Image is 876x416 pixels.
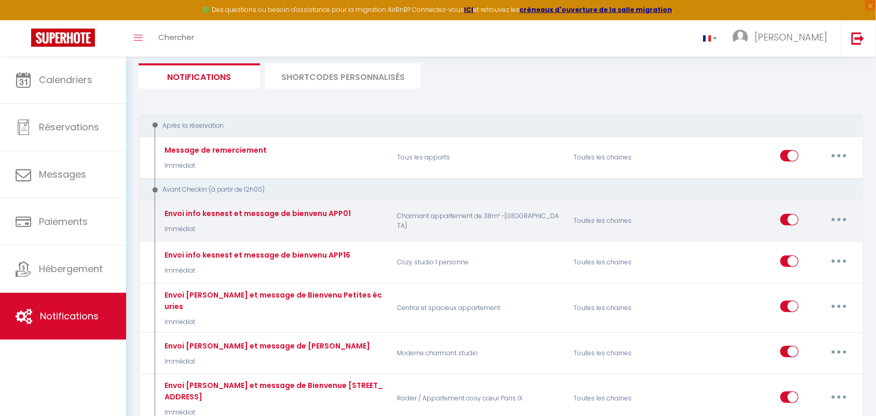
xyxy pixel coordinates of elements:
[162,380,384,402] div: Envoi [PERSON_NAME] et message de Bienvenue [STREET_ADDRESS]
[162,144,267,156] div: Message de remerciement
[39,120,99,133] span: Réservations
[39,73,92,86] span: Calendriers
[567,338,685,368] div: Toutes les chaines
[852,32,865,45] img: logout
[520,5,673,14] a: créneaux d'ouverture de la salle migration
[567,206,685,236] div: Toutes les chaines
[725,20,841,57] a: ... [PERSON_NAME]
[31,29,95,47] img: Super Booking
[162,266,351,276] p: Immédiat
[265,63,421,89] li: SHORTCODES PERSONNALISÉS
[158,32,194,43] span: Chercher
[755,31,828,44] span: [PERSON_NAME]
[162,224,351,234] p: Immédiat
[8,4,39,35] button: Ouvrir le widget de chat LiveChat
[391,289,567,327] p: Central et spacieux appartement
[40,310,99,323] span: Notifications
[150,20,202,57] a: Chercher
[148,121,840,131] div: Après la réservation
[139,63,260,89] li: Notifications
[162,208,351,219] div: Envoi info kesnest et message de bienvenu APP01
[391,142,567,172] p: Tous les apparts
[464,5,474,14] a: ICI
[832,369,868,408] iframe: Chat
[162,289,384,312] div: Envoi [PERSON_NAME] et message de Bienvenu Petites écuries
[162,357,371,367] p: Immédiat
[162,340,371,352] div: Envoi [PERSON_NAME] et message de [PERSON_NAME]
[733,30,748,45] img: ...
[39,168,86,181] span: Messages
[567,142,685,172] div: Toutes les chaines
[391,338,567,368] p: Moderne charmant studio
[391,248,567,278] p: Cozy studio 1 personne
[567,289,685,327] div: Toutes les chaines
[162,249,351,261] div: Envoi info kesnest et message de bienvenu APP16
[391,206,567,236] p: Charmant appartement de 38m² -[GEOGRAPHIC_DATA]
[162,317,384,327] p: Immédiat
[162,161,267,171] p: Immédiat
[148,185,840,195] div: Avant Checkin (à partir de 12h00)
[39,215,88,228] span: Paiements
[567,248,685,278] div: Toutes les chaines
[39,262,103,275] span: Hébergement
